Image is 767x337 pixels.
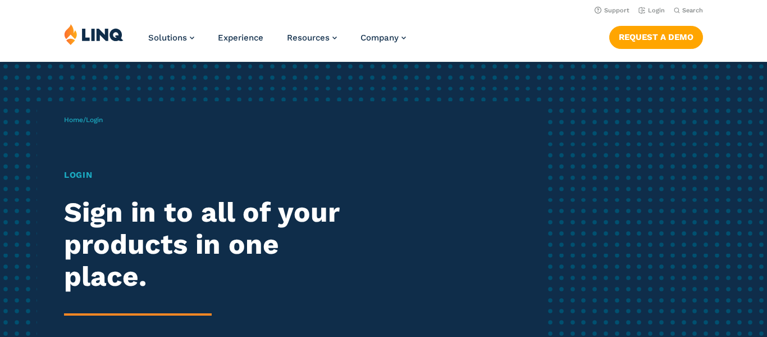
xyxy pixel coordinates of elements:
[595,7,629,14] a: Support
[148,33,194,43] a: Solutions
[148,33,187,43] span: Solutions
[148,24,406,61] nav: Primary Navigation
[64,24,124,45] img: LINQ | K‑12 Software
[682,7,703,14] span: Search
[674,6,703,15] button: Open Search Bar
[287,33,337,43] a: Resources
[64,196,359,292] h2: Sign in to all of your products in one place.
[287,33,330,43] span: Resources
[360,33,406,43] a: Company
[64,116,103,124] span: /
[609,26,703,48] a: Request a Demo
[64,169,359,182] h1: Login
[86,116,103,124] span: Login
[64,116,83,124] a: Home
[360,33,399,43] span: Company
[609,24,703,48] nav: Button Navigation
[638,7,665,14] a: Login
[218,33,263,43] a: Experience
